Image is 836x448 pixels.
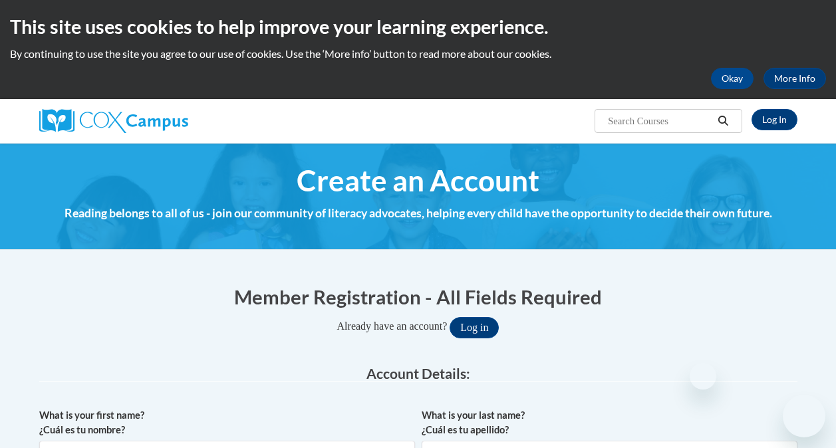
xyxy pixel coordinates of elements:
[39,205,797,222] h4: Reading belongs to all of us - join our community of literacy advocates, helping every child have...
[422,408,797,437] label: What is your last name? ¿Cuál es tu apellido?
[764,68,826,89] a: More Info
[10,13,826,40] h2: This site uses cookies to help improve your learning experience.
[713,113,733,129] button: Search
[607,113,713,129] input: Search Courses
[690,363,716,390] iframe: Close message
[297,163,539,198] span: Create an Account
[39,283,797,310] h1: Member Registration - All Fields Required
[366,365,470,382] span: Account Details:
[752,109,797,130] a: Log In
[10,47,826,61] p: By continuing to use the site you agree to our use of cookies. Use the ‘More info’ button to read...
[783,395,825,437] iframe: Button to launch messaging window
[711,68,754,89] button: Okay
[39,109,188,133] img: Cox Campus
[450,317,499,338] button: Log in
[39,408,415,437] label: What is your first name? ¿Cuál es tu nombre?
[337,320,448,332] span: Already have an account?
